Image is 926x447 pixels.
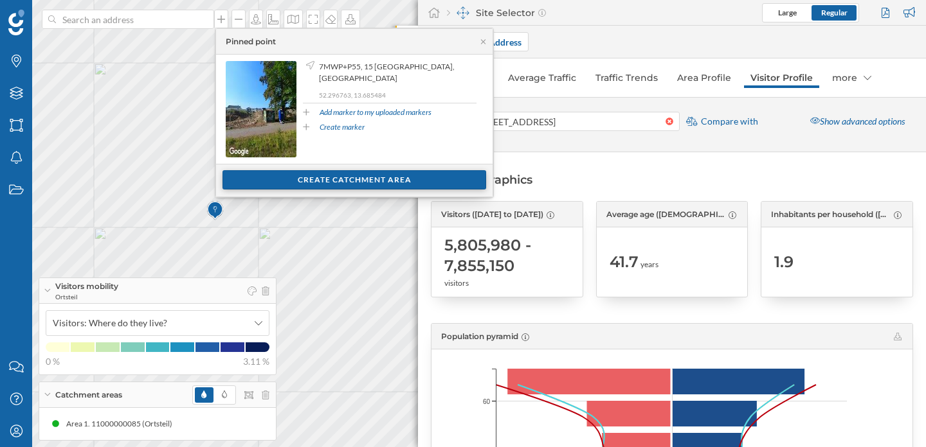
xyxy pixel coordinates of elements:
a: Add marker to my uploaded markers [320,107,431,118]
span: Compare with [701,115,758,128]
span: Visitors mobility [55,281,118,292]
span: Visitors: Where do they live? [53,317,167,329]
div: Pinned point [226,36,276,48]
span: 60 [483,396,490,406]
a: Create marker [320,121,365,133]
a: Visitor Profile [744,67,819,88]
span: years [640,259,658,270]
span: Support [27,9,73,21]
img: Geoblink Logo [8,10,24,35]
span: Regular [821,8,848,17]
span: Visitors ([DATE] to [DATE]) [441,209,543,220]
a: Average Traffic [502,67,583,88]
span: 1.9 [774,252,794,272]
span: Inhabitants per household ([DATE] to [DATE]) [771,209,891,220]
img: dashboards-manager.svg [457,6,469,19]
span: 41.7 [610,252,639,272]
span: Ortsteil [55,292,118,301]
span: Average age ([DEMOGRAPHIC_DATA][DATE] to [DATE]) [606,209,726,220]
img: Marker [207,198,223,223]
span: 3.11 % [243,355,269,368]
img: streetview [226,61,296,157]
p: 52.296763, 13.685484 [319,91,477,100]
span: Population pyramid [441,331,518,341]
div: Area 1. 11000000085 (Ortsteil) [66,417,179,430]
span: visitors [444,277,469,289]
span: 0 % [46,355,60,368]
strong: Address [489,37,522,48]
span: 5,805,980 - 7,855,150 [444,235,570,276]
span: 7MWP+P55, 15 [GEOGRAPHIC_DATA], [GEOGRAPHIC_DATA] [319,61,473,84]
span: Catchment areas [55,389,122,401]
a: Traffic Trends [589,67,664,88]
div: Site Selector [447,6,546,19]
div: more [826,67,878,88]
div: Show advanced options [803,110,912,133]
span: Large [778,8,797,17]
a: Area Profile [671,67,738,88]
